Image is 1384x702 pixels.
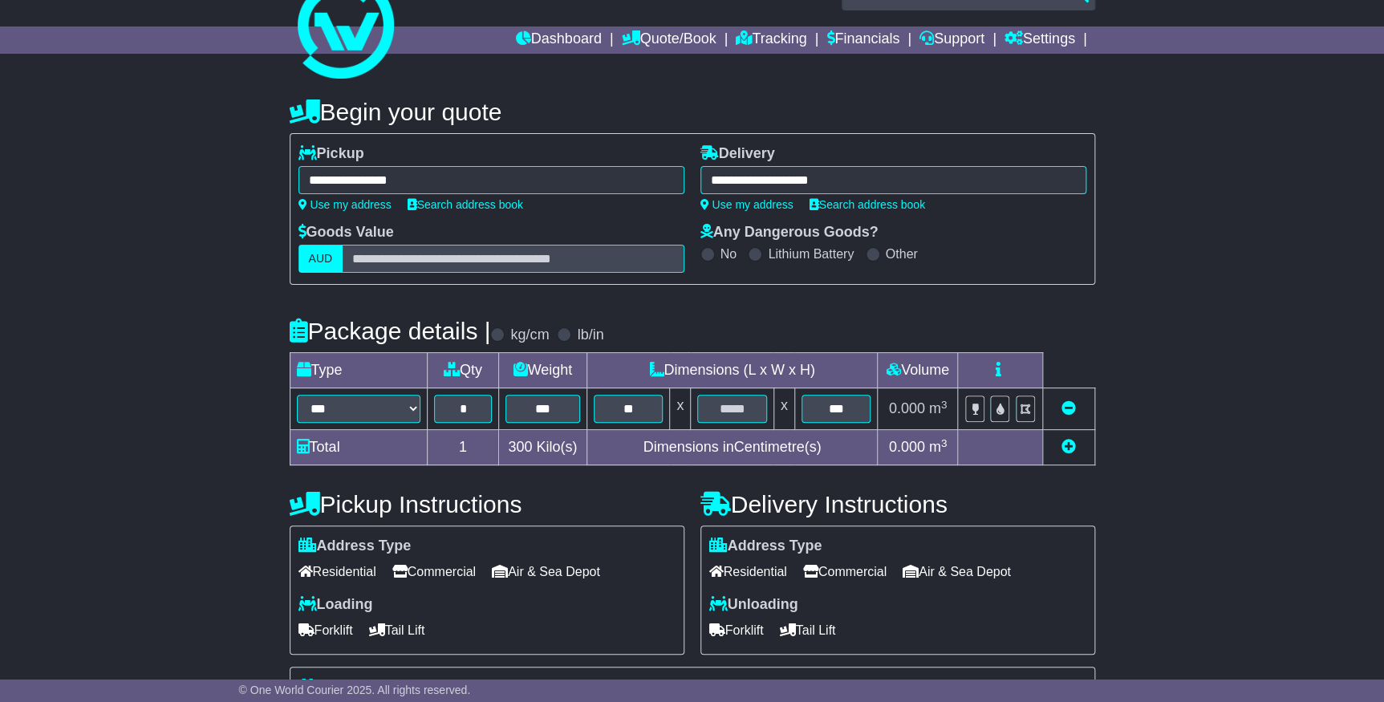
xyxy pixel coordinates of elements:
[508,439,532,455] span: 300
[427,430,499,465] td: 1
[499,353,586,388] td: Weight
[929,439,948,455] span: m
[886,246,918,262] label: Other
[1061,400,1076,416] a: Remove this item
[903,559,1011,584] span: Air & Sea Depot
[586,353,878,388] td: Dimensions (L x W x H)
[290,491,684,517] h4: Pickup Instructions
[709,618,764,643] span: Forklift
[298,538,412,555] label: Address Type
[499,430,586,465] td: Kilo(s)
[919,26,984,54] a: Support
[290,318,491,344] h4: Package details |
[736,26,806,54] a: Tracking
[810,198,925,211] a: Search address book
[586,430,878,465] td: Dimensions in Centimetre(s)
[780,618,836,643] span: Tail Lift
[408,198,523,211] a: Search address book
[709,559,787,584] span: Residential
[941,437,948,449] sup: 3
[298,596,373,614] label: Loading
[941,399,948,411] sup: 3
[878,353,958,388] td: Volume
[290,430,427,465] td: Total
[492,559,600,584] span: Air & Sea Depot
[369,618,425,643] span: Tail Lift
[929,400,948,416] span: m
[700,198,793,211] a: Use my address
[510,327,549,344] label: kg/cm
[516,26,602,54] a: Dashboard
[239,684,471,696] span: © One World Courier 2025. All rights reserved.
[1005,26,1075,54] a: Settings
[709,596,798,614] label: Unloading
[392,559,476,584] span: Commercial
[768,246,854,262] label: Lithium Battery
[803,559,887,584] span: Commercial
[290,99,1095,125] h4: Begin your quote
[709,538,822,555] label: Address Type
[298,224,394,241] label: Goods Value
[700,224,879,241] label: Any Dangerous Goods?
[773,388,794,430] td: x
[700,145,775,163] label: Delivery
[826,26,899,54] a: Financials
[670,388,691,430] td: x
[427,353,499,388] td: Qty
[889,400,925,416] span: 0.000
[700,491,1095,517] h4: Delivery Instructions
[577,327,603,344] label: lb/in
[621,26,716,54] a: Quote/Book
[298,245,343,273] label: AUD
[720,246,737,262] label: No
[290,353,427,388] td: Type
[889,439,925,455] span: 0.000
[298,198,392,211] a: Use my address
[298,145,364,163] label: Pickup
[298,559,376,584] span: Residential
[1061,439,1076,455] a: Add new item
[298,618,353,643] span: Forklift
